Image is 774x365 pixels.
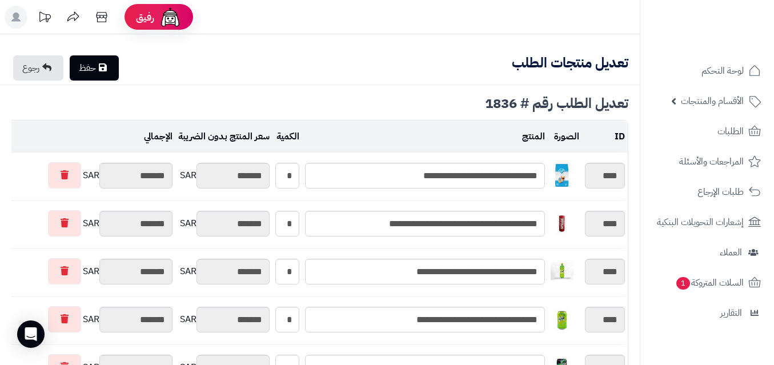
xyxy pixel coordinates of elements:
[697,184,744,200] span: طلبات الإرجاع
[178,307,270,332] div: SAR
[717,123,744,139] span: الطلبات
[8,210,173,236] div: SAR
[17,320,45,348] div: Open Intercom Messenger
[136,10,154,24] span: رفيق
[720,305,742,321] span: التقارير
[647,57,767,85] a: لوحة التحكم
[548,121,582,153] td: الصورة
[70,55,119,81] a: حفظ
[676,277,690,290] span: 1
[11,97,628,110] div: تعديل الطلب رقم # 1836
[512,53,628,73] b: تعديل منتجات الطلب
[647,118,767,145] a: الطلبات
[8,162,173,188] div: SAR
[13,55,63,81] a: رجوع
[272,121,302,153] td: الكمية
[302,121,548,153] td: المنتج
[175,121,272,153] td: سعر المنتج بدون الضريبة
[720,244,742,260] span: العملاء
[647,178,767,206] a: طلبات الإرجاع
[657,214,744,230] span: إشعارات التحويلات البنكية
[178,163,270,188] div: SAR
[681,93,744,109] span: الأقسام والمنتجات
[647,148,767,175] a: المراجعات والأسئلة
[8,258,173,284] div: SAR
[679,154,744,170] span: المراجعات والأسئلة
[5,121,175,153] td: الإجمالي
[701,63,744,79] span: لوحة التحكم
[551,308,574,331] img: 1747566452-bf88d184-d280-4ea7-9331-9e3669ef-40x40.jpg
[551,260,574,283] img: 1747566256-XP8G23evkchGmxKUr8YaGb2gsq2hZno4-40x40.jpg
[647,269,767,296] a: السلات المتروكة1
[647,239,767,266] a: العملاء
[178,211,270,236] div: SAR
[582,121,628,153] td: ID
[178,259,270,284] div: SAR
[647,299,767,327] a: التقارير
[551,164,574,187] img: 1747422865-61UT6OXd80L._AC_SL1270-40x40.jpg
[675,275,744,291] span: السلات المتروكة
[551,212,574,235] img: 1747517517-f85b5201-d493-429b-b138-9978c401-40x40.jpg
[647,208,767,236] a: إشعارات التحويلات البنكية
[8,306,173,332] div: SAR
[30,6,59,31] a: تحديثات المنصة
[159,6,182,29] img: ai-face.png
